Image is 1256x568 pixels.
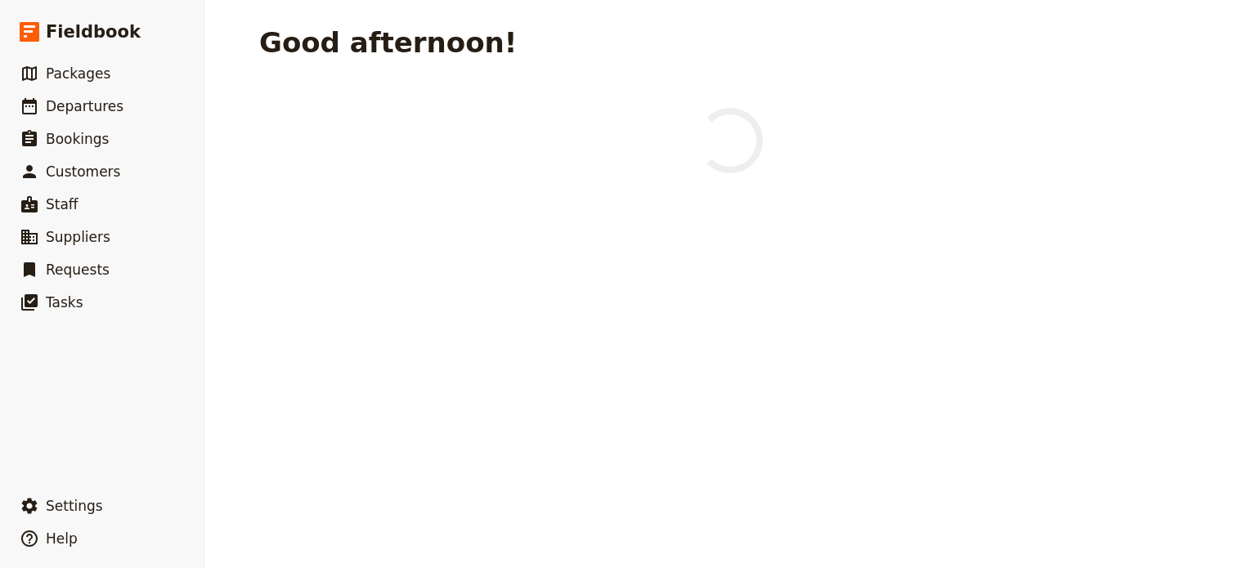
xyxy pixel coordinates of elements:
span: Packages [46,65,110,82]
span: Settings [46,498,103,514]
h1: Good afternoon! [259,26,517,59]
span: Tasks [46,294,83,311]
span: Customers [46,163,120,180]
span: Requests [46,262,110,278]
span: Staff [46,196,78,212]
span: Help [46,530,78,547]
span: Fieldbook [46,20,141,44]
span: Suppliers [46,229,110,245]
span: Departures [46,98,123,114]
span: Bookings [46,131,109,147]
